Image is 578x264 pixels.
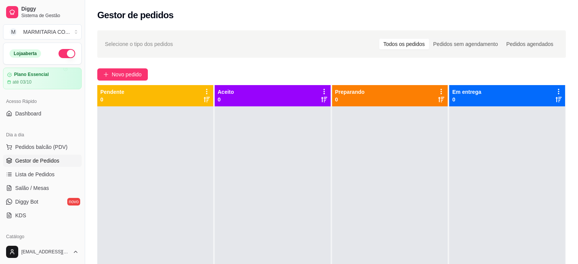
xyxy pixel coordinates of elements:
a: DiggySistema de Gestão [3,3,82,21]
p: Em entrega [452,88,481,96]
a: KDS [3,209,82,221]
div: Pedidos agendados [502,39,557,49]
button: Pedidos balcão (PDV) [3,141,82,153]
span: plus [103,72,109,77]
span: Diggy Bot [15,198,38,206]
div: Dia a dia [3,129,82,141]
span: Diggy [21,6,79,13]
div: Loja aberta [10,49,41,58]
p: 0 [218,96,234,103]
span: [EMAIL_ADDRESS][DOMAIN_NAME] [21,249,70,255]
span: Selecione o tipo dos pedidos [105,40,173,48]
p: Pendente [100,88,124,96]
div: Acesso Rápido [3,95,82,107]
p: 0 [452,96,481,103]
a: Plano Essencialaté 03/10 [3,68,82,89]
p: Aceito [218,88,234,96]
h2: Gestor de pedidos [97,9,174,21]
a: Gestor de Pedidos [3,155,82,167]
div: MARMITARIA CO ... [23,28,70,36]
a: Lista de Pedidos [3,168,82,180]
button: Alterar Status [59,49,75,58]
span: M [10,28,17,36]
p: 0 [335,96,365,103]
div: Catálogo [3,231,82,243]
span: Sistema de Gestão [21,13,79,19]
a: Diggy Botnovo [3,196,82,208]
span: KDS [15,212,26,219]
p: 0 [100,96,124,103]
span: Novo pedido [112,70,142,79]
span: Salão / Mesas [15,184,49,192]
a: Salão / Mesas [3,182,82,194]
article: Plano Essencial [14,72,49,77]
a: Dashboard [3,107,82,120]
article: até 03/10 [13,79,32,85]
div: Pedidos sem agendamento [429,39,502,49]
span: Lista de Pedidos [15,171,55,178]
button: Novo pedido [97,68,148,81]
span: Pedidos balcão (PDV) [15,143,68,151]
div: Todos os pedidos [379,39,429,49]
span: Dashboard [15,110,41,117]
button: [EMAIL_ADDRESS][DOMAIN_NAME] [3,243,82,261]
p: Preparando [335,88,365,96]
span: Gestor de Pedidos [15,157,59,164]
button: Select a team [3,24,82,40]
